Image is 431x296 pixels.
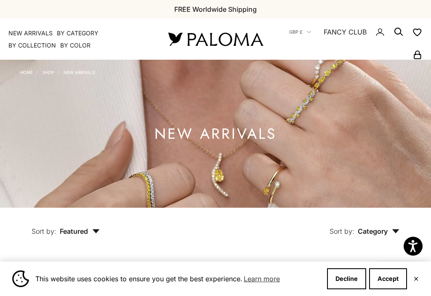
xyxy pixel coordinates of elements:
[283,18,423,60] nav: Secondary navigation
[310,208,419,243] button: Sort by: Category
[20,70,33,75] a: Home
[324,26,367,37] a: FANCY CLUB
[20,68,95,75] nav: Breadcrumb
[8,41,56,50] summary: By Collection
[32,227,56,235] span: Sort by:
[8,29,53,37] a: NEW ARRIVALS
[12,270,29,287] img: Cookie banner
[369,268,407,289] button: Accept
[413,276,419,281] button: Close
[174,4,257,15] p: FREE Worldwide Shipping
[35,272,320,285] span: This website uses cookies to ensure you get the best experience.
[8,29,148,50] nav: Primary navigation
[154,129,277,139] h1: NEW ARRIVALS
[358,227,399,235] span: Category
[242,272,281,285] a: Learn more
[327,268,366,289] button: Decline
[330,227,354,235] span: Sort by:
[12,208,119,243] button: Sort by: Featured
[60,41,90,50] summary: By Color
[57,29,98,37] summary: By Category
[289,28,311,36] button: GBP £
[289,28,303,36] span: GBP £
[43,70,54,75] a: Shop
[64,70,95,75] a: NEW ARRIVALS
[60,227,100,235] span: Featured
